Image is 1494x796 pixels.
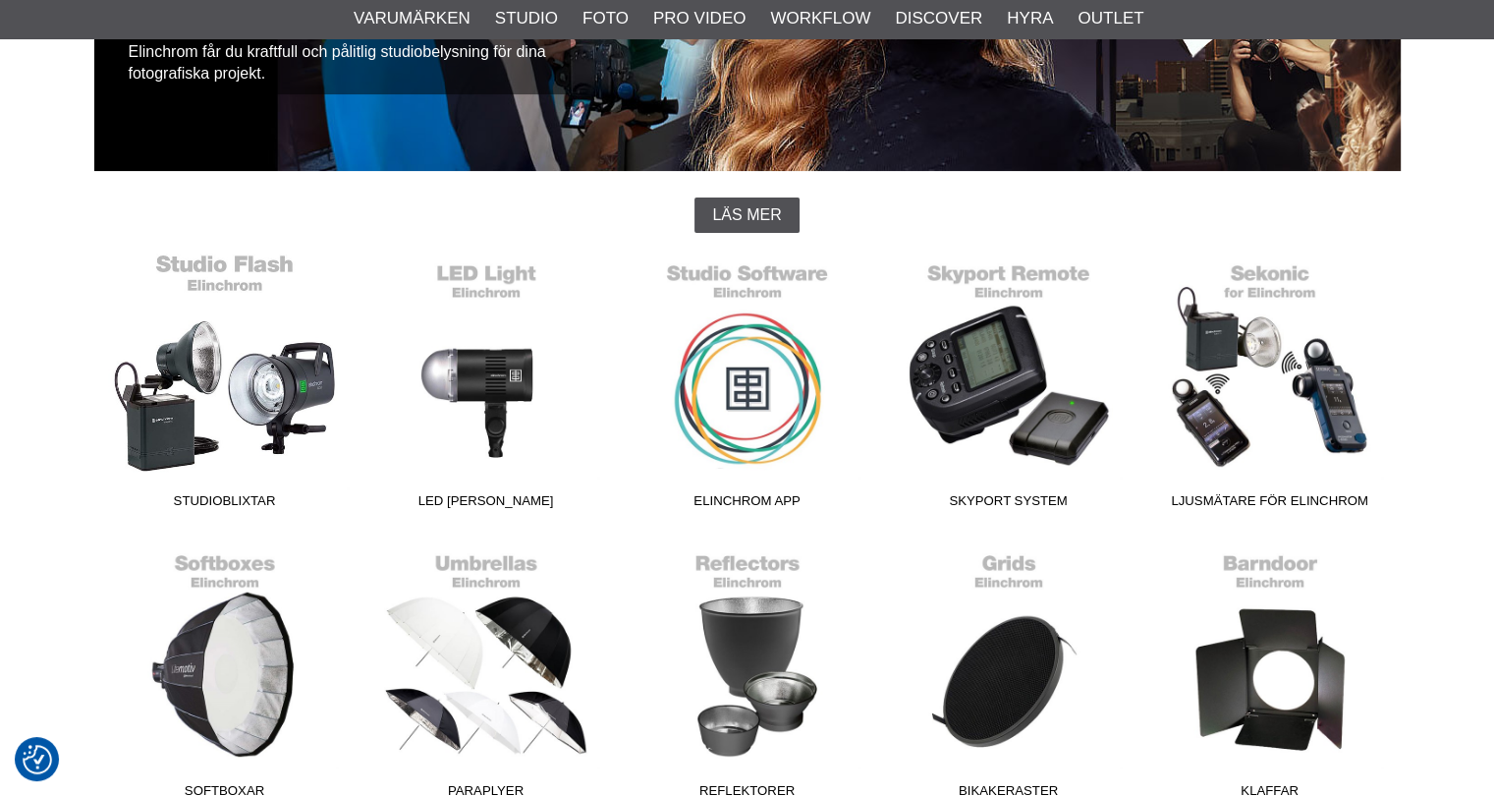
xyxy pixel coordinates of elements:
[878,253,1139,518] a: Skyport System
[94,491,356,518] span: Studioblixtar
[1078,6,1143,31] a: Outlet
[770,6,870,31] a: Workflow
[356,253,617,518] a: LED [PERSON_NAME]
[582,6,629,31] a: Foto
[895,6,982,31] a: Discover
[23,742,52,777] button: Samtyckesinställningar
[356,491,617,518] span: LED [PERSON_NAME]
[1007,6,1053,31] a: Hyra
[495,6,558,31] a: Studio
[1139,491,1401,518] span: Ljusmätare för Elinchrom
[354,6,470,31] a: Varumärken
[1139,253,1401,518] a: Ljusmätare för Elinchrom
[617,491,878,518] span: Elinchrom App
[653,6,746,31] a: Pro Video
[617,253,878,518] a: Elinchrom App
[23,745,52,774] img: Revisit consent button
[712,206,781,224] span: Läs mer
[878,491,1139,518] span: Skyport System
[94,253,356,518] a: Studioblixtar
